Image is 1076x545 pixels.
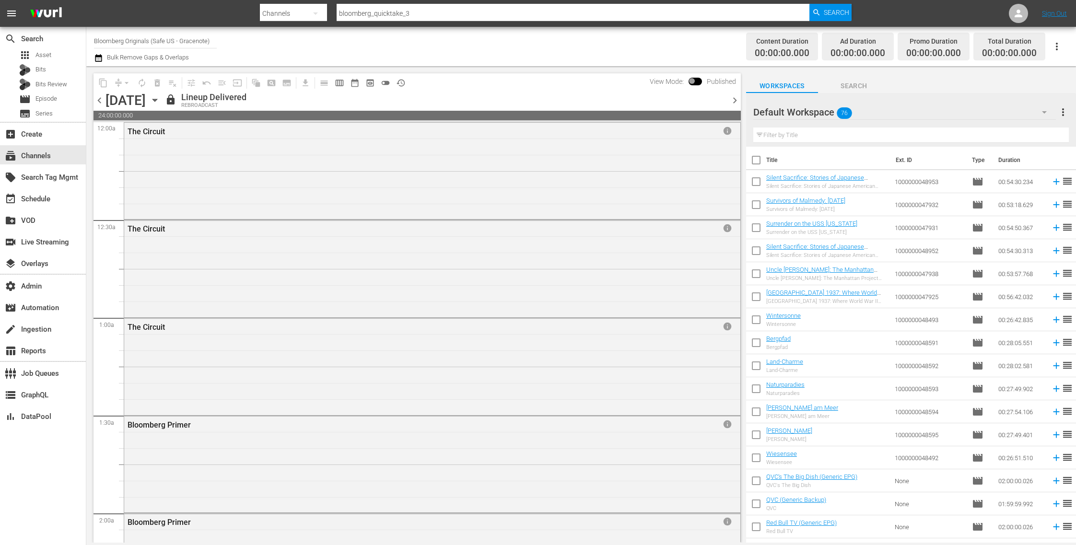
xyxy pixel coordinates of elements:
[645,78,689,85] span: View Mode:
[891,400,968,423] td: 1000000048594
[396,78,406,88] span: history_outlined
[766,505,826,511] div: QVC
[5,128,16,140] span: Create
[766,197,845,204] a: Survivors of Malmedy: [DATE]
[5,236,16,248] span: switch_video
[766,252,888,258] div: Silent Sacrifice: Stories of Japanese American Incarceration - Part 1
[1062,452,1073,463] span: reorder
[1051,199,1062,210] svg: Add to Schedule
[723,322,732,331] span: info
[245,73,264,92] span: Refresh All Search Blocks
[350,78,360,88] span: date_range_outlined
[766,358,803,365] a: Land-Charme
[335,78,344,88] span: calendar_view_week_outlined
[1057,106,1069,118] span: more_vert
[766,459,797,465] div: Wiesensee
[766,321,801,327] div: Wintersonne
[279,75,294,91] span: Create Series Block
[972,452,983,464] span: Episode
[906,48,961,59] span: 00:00:00.000
[1062,290,1073,302] span: reorder
[746,80,818,92] span: Workspaces
[891,354,968,377] td: 1000000048592
[994,308,1047,331] td: 00:26:42.835
[134,75,150,91] span: Loop Content
[150,75,165,91] span: Select an event to delete
[766,496,826,503] a: QVC (Generic Backup)
[181,103,246,109] div: REBROADCAST
[1057,101,1069,124] button: more_vert
[19,93,31,105] span: Episode
[766,381,805,388] a: Naturparadies
[766,436,812,442] div: [PERSON_NAME]
[766,427,812,434] a: [PERSON_NAME]
[766,473,857,480] a: QVC's The Big Dish (Generic EPG)
[994,400,1047,423] td: 00:27:54.106
[181,92,246,103] div: Lineup Delivered
[891,469,968,492] td: None
[313,73,332,92] span: Day Calendar View
[972,291,983,302] span: Episode
[982,48,1037,59] span: 00:00:00.000
[5,302,16,313] span: Automation
[1051,291,1062,302] svg: Add to Schedule
[766,390,805,396] div: Naturparadies
[982,35,1037,48] div: Total Duration
[1051,429,1062,440] svg: Add to Schedule
[19,64,31,76] div: Bits
[35,80,67,89] span: Bits Review
[809,4,852,21] button: Search
[1062,244,1073,256] span: reorder
[994,216,1047,239] td: 00:54:50.367
[766,183,888,189] div: Silent Sacrifice: Stories of Japanese American Incarceration - Part 2
[347,75,363,91] span: Month Calendar View
[1062,429,1073,440] span: reorder
[994,193,1047,216] td: 00:53:18.629
[19,49,31,61] span: Asset
[19,108,31,119] span: Series
[766,312,801,319] a: Wintersonne
[723,223,732,233] span: info
[994,239,1047,262] td: 00:54:30.313
[95,75,111,91] span: Copy Lineup
[753,99,1056,126] div: Default Workspace
[906,35,961,48] div: Promo Duration
[891,446,968,469] td: 1000000048492
[35,50,51,60] span: Asset
[378,75,393,91] span: 24 hours Lineup View is OFF
[294,73,313,92] span: Download as CSV
[766,275,888,281] div: Uncle [PERSON_NAME]: The Manhattan Project and Beyond
[766,450,797,457] a: Wiesensee
[128,224,679,233] div: The Circuit
[105,54,189,61] span: Bulk Remove Gaps & Overlaps
[972,475,983,487] span: Episode
[994,170,1047,193] td: 00:54:30.234
[972,245,983,256] span: Episode
[5,345,16,357] span: Reports
[890,147,966,174] th: Ext. ID
[994,492,1047,515] td: 01:59:59.992
[972,429,983,441] span: Episode
[972,360,983,371] span: Episode
[393,75,409,91] span: View History
[766,482,857,488] div: QVC's The Big Dish
[766,243,868,257] a: Silent Sacrifice: Stories of Japanese American Incarceration - Part 1
[766,413,838,419] div: [PERSON_NAME] am Meer
[5,411,16,422] span: DataPool
[165,75,180,91] span: Clear Lineup
[199,75,214,91] span: Revert to Primary Episode
[993,147,1050,174] th: Duration
[1051,475,1062,486] svg: Add to Schedule
[1062,406,1073,417] span: reorder
[128,420,679,429] div: Bloomberg Primer
[766,335,791,342] a: Bergpfad
[994,423,1047,446] td: 00:27:49.401
[755,48,809,59] span: 00:00:00.000
[5,280,16,292] span: Admin
[35,65,46,74] span: Bits
[972,314,983,325] span: Episode
[972,498,983,510] span: Episode
[891,239,968,262] td: 1000000048952
[35,109,53,118] span: Series
[994,354,1047,377] td: 00:28:02.581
